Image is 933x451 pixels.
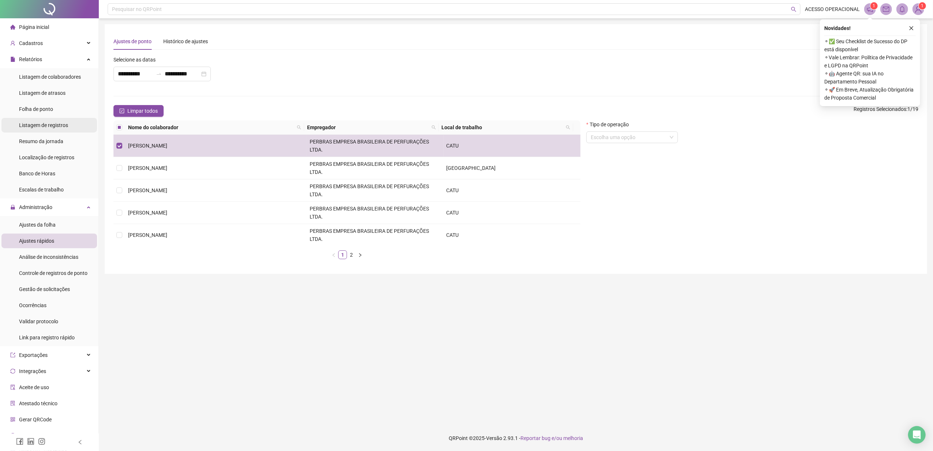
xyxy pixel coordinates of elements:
span: Cadastros [19,40,43,46]
a: 1 [339,251,347,259]
span: Ajustes rápidos [19,238,54,244]
label: Selecione as datas [113,56,160,64]
span: bell [899,6,906,12]
span: CATU [447,210,459,216]
span: 1 [921,3,924,8]
span: 1 [873,3,876,8]
span: ⚬ ✅ Seu Checklist de Sucesso do DP está disponível [824,37,916,53]
span: Listagem de colaboradores [19,74,81,80]
span: CATU [447,187,459,193]
span: PERBRAS EMPRESA BRASILEIRA DE PERFURAÇÕES LTDA. [310,183,429,197]
span: search [430,122,437,133]
span: [PERSON_NAME] [128,232,167,238]
span: swap-right [156,71,162,77]
span: Listagem de registros [19,122,68,128]
span: notification [867,6,873,12]
span: Validar protocolo [19,318,58,324]
span: [PERSON_NAME] [128,187,167,193]
li: 2 [347,250,356,259]
button: right [356,250,365,259]
span: audit [10,385,15,390]
span: Banco de Horas [19,171,55,176]
span: info-circle [10,433,15,438]
span: Listagem de atrasos [19,90,66,96]
span: mail [883,6,889,12]
span: facebook [16,438,23,445]
span: search [566,125,570,130]
span: Atestado técnico [19,400,57,406]
span: left [78,440,83,445]
li: Página anterior [329,250,338,259]
span: Gestão de solicitações [19,286,70,292]
img: 84996 [913,4,924,15]
span: search [791,7,796,12]
span: Versão [486,435,502,441]
span: file [10,57,15,62]
span: PERBRAS EMPRESA BRASILEIRA DE PERFURAÇÕES LTDA. [310,161,429,175]
span: Registros Selecionados [854,106,906,112]
span: Local de trabalho [442,123,563,131]
div: Open Intercom Messenger [908,426,926,444]
span: qrcode [10,417,15,422]
span: ⚬ Vale Lembrar: Política de Privacidade e LGPD na QRPoint [824,53,916,70]
span: ACESSO OPERACIONAL [805,5,860,13]
div: Ajustes de ponto [113,37,152,45]
span: close [909,26,914,31]
a: 2 [347,251,355,259]
button: left [329,250,338,259]
span: home [10,25,15,30]
span: ⚬ 🚀 Em Breve, Atualização Obrigatória de Proposta Comercial [824,86,916,102]
span: Folha de ponto [19,106,53,112]
span: PERBRAS EMPRESA BRASILEIRA DE PERFURAÇÕES LTDA. [310,206,429,220]
span: export [10,353,15,358]
span: lock [10,205,15,210]
span: : 1 / 19 [854,105,918,117]
label: Tipo de operação [586,120,634,128]
span: Localização de registros [19,154,74,160]
span: Limpar todos [127,107,158,115]
sup: Atualize o seu contato no menu Meus Dados [919,2,926,10]
span: left [332,253,336,257]
span: instagram [38,438,45,445]
span: right [358,253,362,257]
span: Gerar QRCode [19,417,52,422]
div: Histórico de ajustes [163,37,208,45]
span: user-add [10,41,15,46]
span: Central de ajuda [19,433,56,439]
span: Administração [19,204,52,210]
span: linkedin [27,438,34,445]
span: [PERSON_NAME] [128,165,167,171]
span: Ocorrências [19,302,46,308]
span: [PERSON_NAME] [128,210,167,216]
span: Nome do colaborador [128,123,294,131]
span: search [295,122,303,133]
span: Relatórios [19,56,42,62]
span: CATU [447,232,459,238]
span: Link para registro rápido [19,335,75,340]
span: Empregador [307,123,429,131]
span: Resumo da jornada [19,138,63,144]
span: Controle de registros de ponto [19,270,87,276]
span: CATU [447,143,459,149]
span: Novidades ! [824,24,851,32]
span: search [432,125,436,130]
span: [GEOGRAPHIC_DATA] [447,165,496,171]
span: PERBRAS EMPRESA BRASILEIRA DE PERFURAÇÕES LTDA. [310,228,429,242]
span: Reportar bug e/ou melhoria [520,435,583,441]
footer: QRPoint © 2025 - 2.93.1 - [99,425,933,451]
span: sync [10,369,15,374]
span: [PERSON_NAME] [128,143,167,149]
sup: 1 [870,2,878,10]
span: to [156,71,162,77]
span: solution [10,401,15,406]
span: Aceite de uso [19,384,49,390]
span: search [564,122,572,133]
li: 1 [338,250,347,259]
span: search [297,125,301,130]
span: Análise de inconsistências [19,254,78,260]
span: Escalas de trabalho [19,187,64,193]
span: Exportações [19,352,48,358]
li: Próxima página [356,250,365,259]
span: Ajustes da folha [19,222,56,228]
span: check-square [119,108,124,113]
